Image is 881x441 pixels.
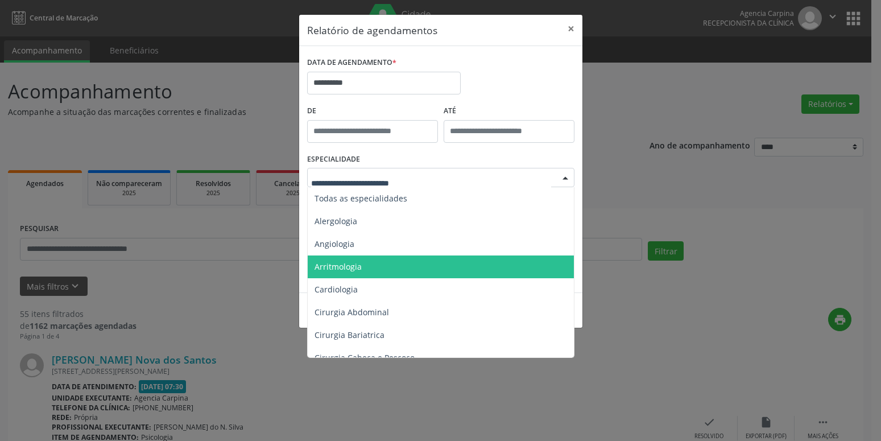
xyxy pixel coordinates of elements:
[315,329,384,340] span: Cirurgia Bariatrica
[315,352,415,363] span: Cirurgia Cabeça e Pescoço
[307,151,360,168] label: ESPECIALIDADE
[315,284,358,295] span: Cardiologia
[307,54,396,72] label: DATA DE AGENDAMENTO
[315,216,357,226] span: Alergologia
[307,23,437,38] h5: Relatório de agendamentos
[315,261,362,272] span: Arritmologia
[560,15,582,43] button: Close
[315,193,407,204] span: Todas as especialidades
[315,238,354,249] span: Angiologia
[444,102,574,120] label: ATÉ
[307,102,438,120] label: De
[315,307,389,318] span: Cirurgia Abdominal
